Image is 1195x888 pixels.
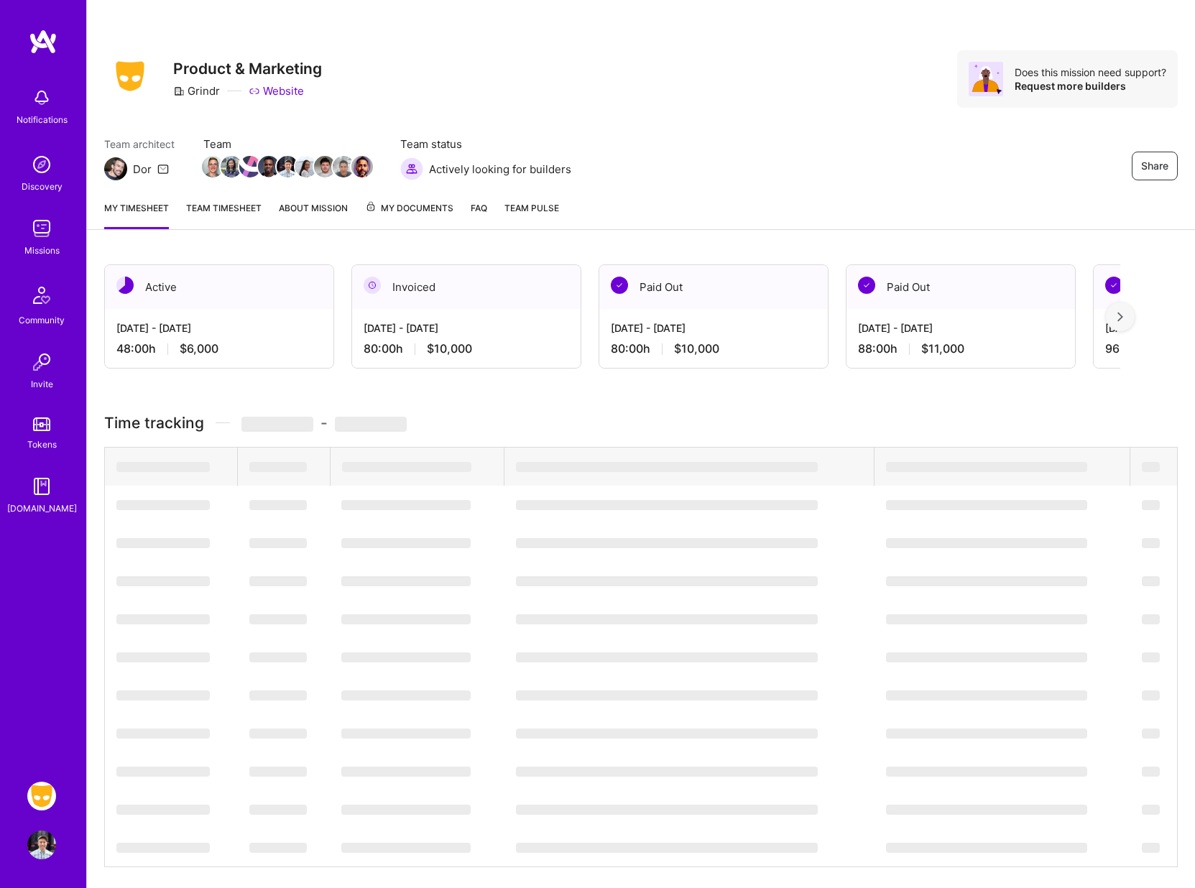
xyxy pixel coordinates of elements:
[341,767,471,777] span: ‌
[341,805,471,815] span: ‌
[846,265,1075,309] div: Paid Out
[279,200,348,229] a: About Mission
[133,162,152,177] div: Dor
[116,767,210,777] span: ‌
[341,500,471,510] span: ‌
[1132,152,1178,180] button: Share
[516,462,818,472] span: ‌
[173,85,185,97] i: icon CompanyGray
[1015,79,1166,93] div: Request more builders
[1142,729,1160,739] span: ‌
[341,614,471,624] span: ‌
[259,154,278,179] a: Team Member Avatar
[886,614,1087,624] span: ‌
[886,729,1087,739] span: ‌
[1105,277,1122,294] img: Paid Out
[249,576,307,586] span: ‌
[886,500,1087,510] span: ‌
[116,341,322,356] div: 48:00 h
[858,320,1063,336] div: [DATE] - [DATE]
[1117,312,1123,322] img: right
[886,652,1087,662] span: ‌
[341,652,471,662] span: ‌
[241,154,259,179] a: Team Member Avatar
[27,214,56,243] img: teamwork
[516,729,818,739] span: ‌
[516,843,818,853] span: ‌
[180,341,218,356] span: $6,000
[427,341,472,356] span: $10,000
[858,277,875,294] img: Paid Out
[116,805,210,815] span: ‌
[116,500,210,510] span: ‌
[1142,576,1160,586] span: ‌
[1142,462,1160,472] span: ‌
[116,576,210,586] span: ‌
[116,843,210,853] span: ‌
[173,60,322,78] h3: Product & Marketing
[674,341,719,356] span: $10,000
[202,156,223,177] img: Team Member Avatar
[351,156,373,177] img: Team Member Avatar
[173,83,220,98] div: Grindr
[1142,843,1160,853] span: ‌
[611,277,628,294] img: Paid Out
[249,614,307,624] span: ‌
[516,500,818,510] span: ‌
[886,690,1087,700] span: ‌
[27,472,56,501] img: guide book
[333,156,354,177] img: Team Member Avatar
[24,831,60,859] a: User Avatar
[116,538,210,548] span: ‌
[249,652,307,662] span: ‌
[364,341,569,356] div: 80:00 h
[258,156,280,177] img: Team Member Avatar
[27,83,56,112] img: bell
[1141,159,1168,173] span: Share
[249,500,307,510] span: ‌
[17,112,68,127] div: Notifications
[249,843,307,853] span: ‌
[222,154,241,179] a: Team Member Avatar
[116,652,210,662] span: ‌
[886,767,1087,777] span: ‌
[221,156,242,177] img: Team Member Avatar
[277,156,298,177] img: Team Member Avatar
[295,156,317,177] img: Team Member Avatar
[249,462,307,472] span: ‌
[516,805,818,815] span: ‌
[886,538,1087,548] span: ‌
[516,576,818,586] span: ‌
[1142,805,1160,815] span: ‌
[352,265,581,309] div: Invoiced
[886,462,1087,472] span: ‌
[341,538,471,548] span: ‌
[1142,652,1160,662] span: ‌
[186,200,262,229] a: Team timesheet
[116,462,210,472] span: ‌
[504,200,559,229] a: Team Pulse
[24,243,60,258] div: Missions
[886,843,1087,853] span: ‌
[504,203,559,213] span: Team Pulse
[516,767,818,777] span: ‌
[241,417,313,432] span: ‌
[365,200,453,216] span: My Documents
[599,265,828,309] div: Paid Out
[105,265,333,309] div: Active
[249,767,307,777] span: ‌
[239,156,261,177] img: Team Member Avatar
[364,320,569,336] div: [DATE] - [DATE]
[116,277,134,294] img: Active
[342,462,471,472] span: ‌
[341,843,471,853] span: ‌
[22,179,63,194] div: Discovery
[24,278,59,313] img: Community
[335,417,407,432] span: ‌
[1142,538,1160,548] span: ‌
[516,538,818,548] span: ‌
[33,417,50,431] img: tokens
[249,729,307,739] span: ‌
[104,414,1178,432] h3: Time tracking
[611,341,816,356] div: 80:00 h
